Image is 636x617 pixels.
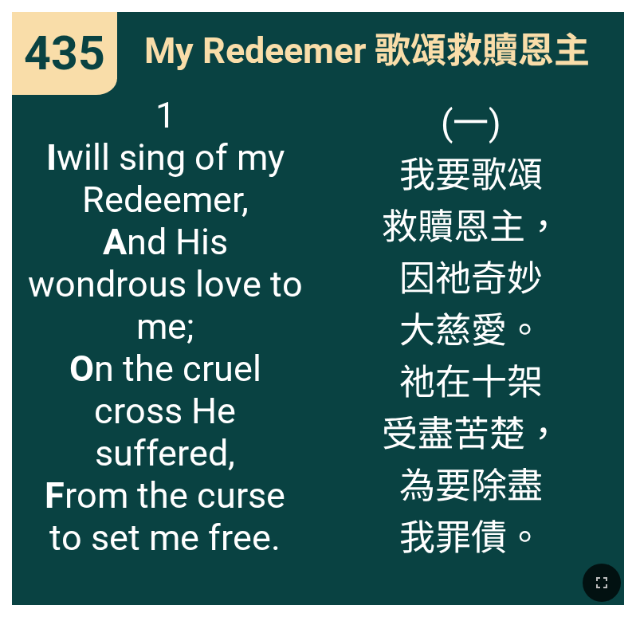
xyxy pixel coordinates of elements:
[46,136,57,179] b: I
[24,94,305,559] span: 1 will sing of my Redeemer, nd His wondrous love to me; n the cruel cross He suffered, rom the cu...
[45,474,65,517] b: F
[144,22,590,73] span: My Redeemer 歌頌救贖恩主
[382,94,561,560] span: (一) 我要歌頌 救贖恩主， 因祂奇妙 大慈愛。 祂在十架 受盡苦楚， 為要除盡 我罪債。
[24,26,105,81] span: 435
[69,348,94,390] b: O
[103,221,127,263] b: A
